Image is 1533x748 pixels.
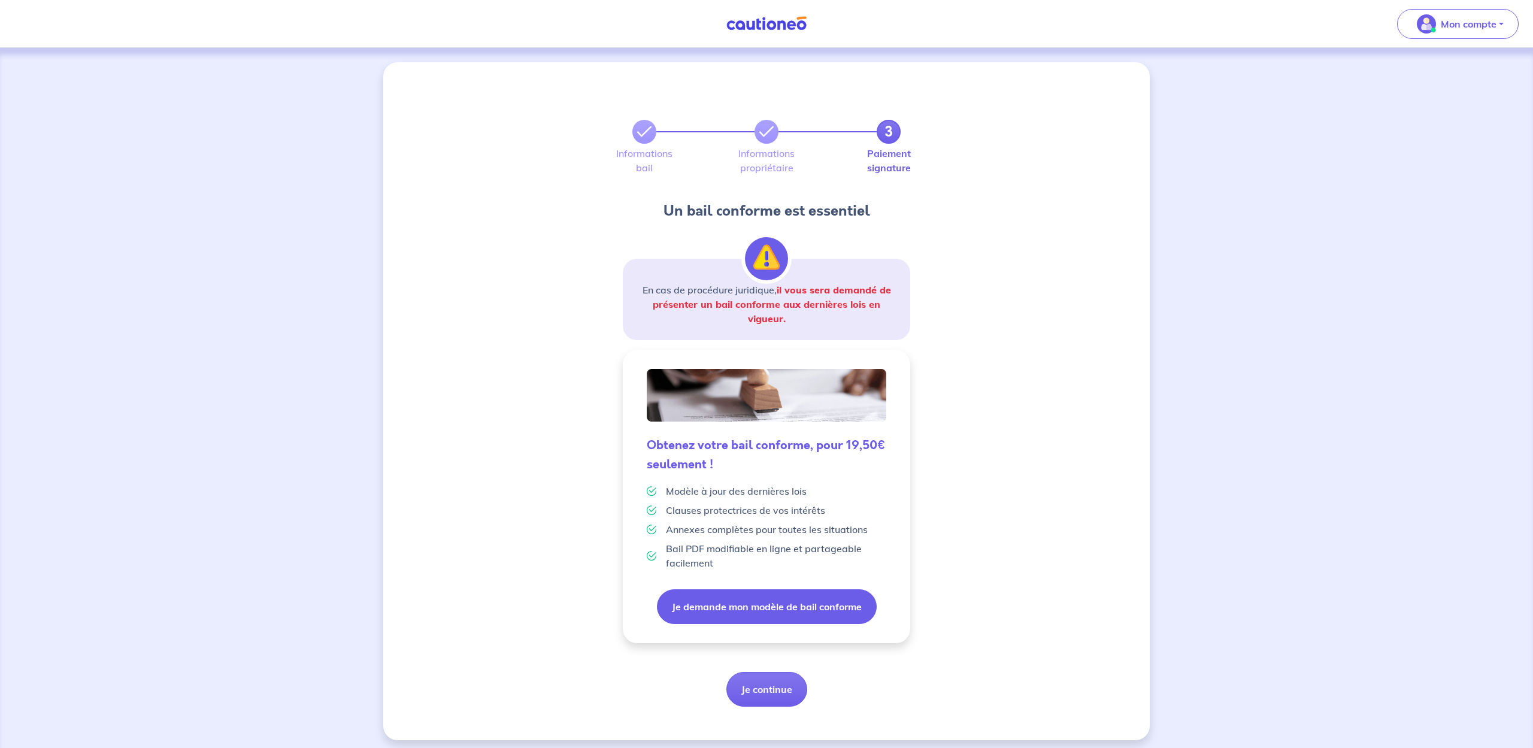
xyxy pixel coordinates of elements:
[637,283,896,326] p: En cas de procédure juridique,
[1441,17,1496,31] p: Mon compte
[877,149,901,172] label: Paiement signature
[877,120,901,144] a: 3
[632,149,656,172] label: Informations bail
[726,672,807,707] button: Je continue
[755,149,778,172] label: Informations propriétaire
[722,16,811,31] img: Cautioneo
[647,436,886,474] h5: Obtenez votre bail conforme, pour 19,50€ seulement !
[666,484,807,498] p: Modèle à jour des dernières lois
[623,201,910,220] h4: Un bail conforme est essentiel
[666,522,868,537] p: Annexes complètes pour toutes les situations
[647,369,886,422] img: valid-lease.png
[1397,9,1519,39] button: illu_account_valid_menu.svgMon compte
[666,541,886,570] p: Bail PDF modifiable en ligne et partageable facilement
[745,237,788,280] img: illu_alert.svg
[666,503,825,517] p: Clauses protectrices de vos intérêts
[1417,14,1436,34] img: illu_account_valid_menu.svg
[653,284,891,325] strong: il vous sera demandé de présenter un bail conforme aux dernières lois en vigueur.
[657,589,877,624] button: Je demande mon modèle de bail conforme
